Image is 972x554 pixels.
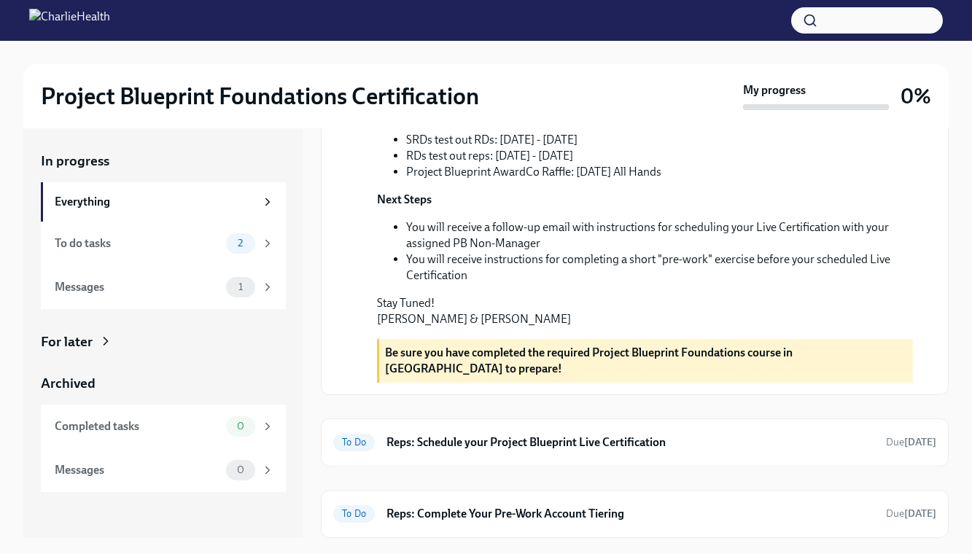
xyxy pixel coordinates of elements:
a: For later [41,332,286,351]
a: Everything [41,182,286,222]
a: Messages0 [41,448,286,492]
li: RDs test out reps: [DATE] - [DATE] [406,148,913,164]
img: CharlieHealth [29,9,110,32]
span: Due [886,507,936,520]
a: To DoReps: Complete Your Pre-Work Account TieringDue[DATE] [333,502,936,526]
a: To do tasks2 [41,222,286,265]
span: To Do [333,437,375,448]
strong: [DATE] [904,507,936,520]
li: You will receive instructions for completing a short "pre-work" exercise before your scheduled Li... [406,251,913,284]
p: Stay Tuned! [PERSON_NAME] & [PERSON_NAME] [377,295,913,327]
span: 1 [230,281,252,292]
div: Messages [55,462,220,478]
div: Messages [55,279,220,295]
span: 2 [229,238,252,249]
a: To DoReps: Schedule your Project Blueprint Live CertificationDue[DATE] [333,431,936,454]
li: You will receive a follow-up email with instructions for scheduling your Live Certification with ... [406,219,913,251]
span: September 19th, 2025 09:00 [886,435,936,449]
div: Everything [55,194,255,210]
strong: [DATE] [904,436,936,448]
strong: Next Steps [377,192,432,206]
a: Messages1 [41,265,286,309]
span: To Do [333,508,375,519]
h6: Reps: Schedule your Project Blueprint Live Certification [386,434,874,450]
div: To do tasks [55,235,220,251]
a: Completed tasks0 [41,405,286,448]
h2: Project Blueprint Foundations Certification [41,82,479,111]
li: SRDs test out RDs: [DATE] - [DATE] [406,132,913,148]
span: 0 [228,464,253,475]
strong: My progress [743,82,806,98]
a: In progress [41,152,286,171]
span: 0 [228,421,253,432]
li: Project Blueprint AwardCo Raffle: [DATE] All Hands [406,164,913,180]
span: Due [886,436,936,448]
div: For later [41,332,93,351]
h3: 0% [901,83,931,109]
span: September 15th, 2025 09:00 [886,507,936,520]
h6: Reps: Complete Your Pre-Work Account Tiering [386,506,874,522]
a: Archived [41,374,286,393]
div: Completed tasks [55,418,220,434]
strong: Be sure you have completed the required Project Blueprint Foundations course in [GEOGRAPHIC_DATA]... [385,346,793,375]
